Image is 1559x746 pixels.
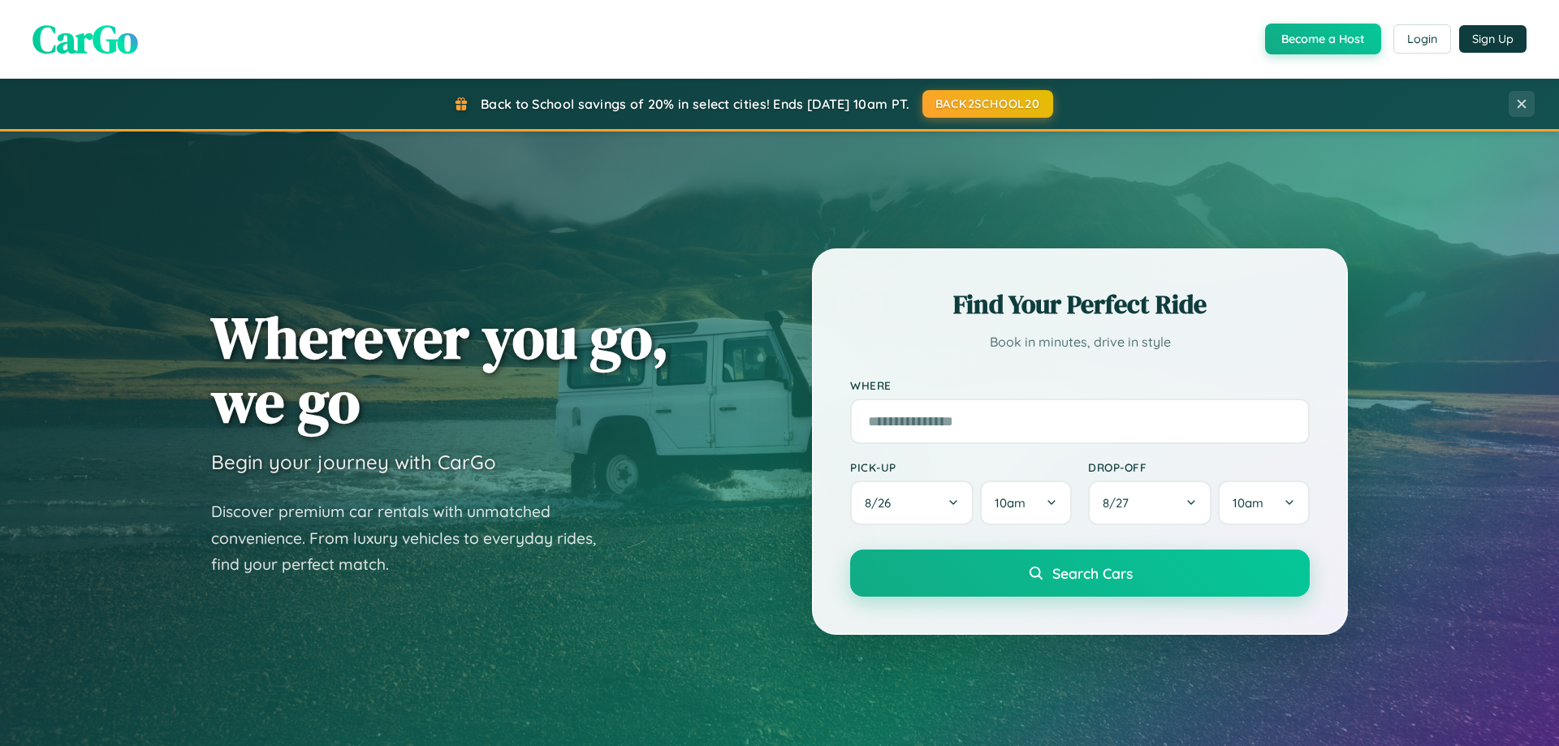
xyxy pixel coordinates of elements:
span: 8 / 26 [865,495,899,511]
button: 10am [980,481,1072,525]
p: Book in minutes, drive in style [850,330,1310,354]
span: 8 / 27 [1103,495,1137,511]
span: 10am [1233,495,1263,511]
button: Login [1393,24,1451,54]
p: Discover premium car rentals with unmatched convenience. From luxury vehicles to everyday rides, ... [211,498,617,578]
label: Pick-up [850,460,1072,474]
button: Become a Host [1265,24,1381,54]
button: 8/26 [850,481,974,525]
h3: Begin your journey with CarGo [211,450,496,474]
label: Where [850,378,1310,392]
button: 8/27 [1088,481,1211,525]
span: Search Cars [1052,564,1133,582]
span: Back to School savings of 20% in select cities! Ends [DATE] 10am PT. [481,96,909,112]
span: 10am [995,495,1026,511]
span: CarGo [32,12,138,66]
h1: Wherever you go, we go [211,305,669,433]
button: Search Cars [850,550,1310,597]
button: 10am [1218,481,1310,525]
button: BACK2SCHOOL20 [922,90,1053,118]
h2: Find Your Perfect Ride [850,287,1310,322]
label: Drop-off [1088,460,1310,474]
button: Sign Up [1459,25,1527,53]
